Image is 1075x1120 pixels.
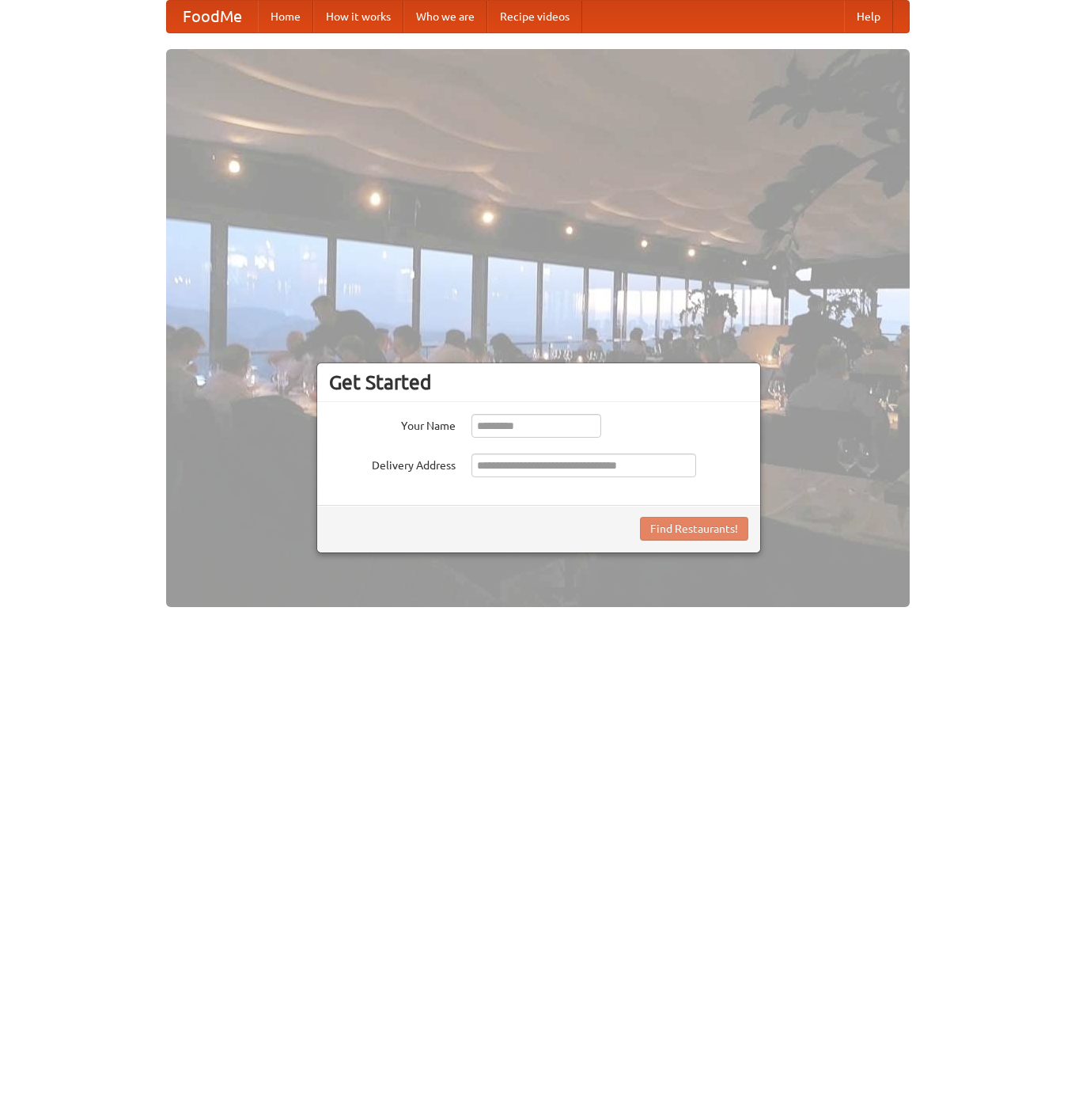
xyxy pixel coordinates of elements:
[640,517,748,541] button: Find Restaurants!
[329,414,456,434] label: Your Name
[258,1,313,32] a: Home
[167,1,258,32] a: FoodMe
[487,1,582,32] a: Recipe videos
[844,1,893,32] a: Help
[403,1,487,32] a: Who we are
[313,1,403,32] a: How it works
[329,370,748,394] h3: Get Started
[329,454,456,473] label: Delivery Address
